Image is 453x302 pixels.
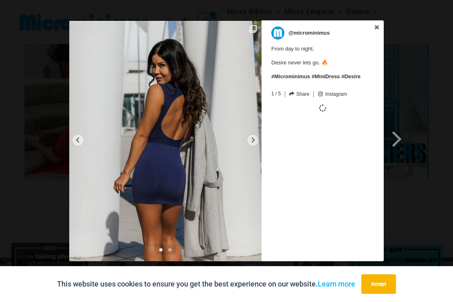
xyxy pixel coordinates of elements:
a: Instagram [318,91,347,97]
a: Learn more [318,280,355,288]
p: This website uses cookies to ensure you get the best experience on our website. [57,278,355,290]
p: @microminimus [288,26,330,40]
a: #Desire [341,73,361,79]
a: @microminimus [271,26,369,40]
span: From day to night, Desire never lets go. 🔥 [271,42,361,80]
img: From day to night,<br> <br> Desire never lets go. 🔥 <br> <br> #Microminimus #MiniDress #Desire [69,20,262,261]
span: 1 / 5 [271,89,281,97]
a: #MiniDress [312,73,340,79]
button: Accept [361,274,396,294]
a: Share [289,91,309,97]
a: #Microminimus [271,73,310,79]
img: microminimus.jpg [271,26,284,40]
